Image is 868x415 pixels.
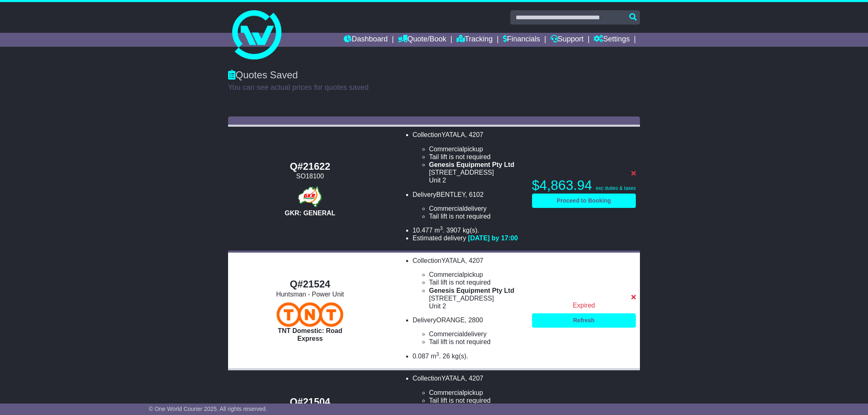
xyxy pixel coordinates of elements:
[429,338,524,346] li: Tail lift is not required
[532,301,636,309] div: Expired
[468,235,518,242] span: [DATE] by 17:00
[465,375,483,382] span: , 4207
[429,271,464,278] span: Commercial
[398,33,446,47] a: Quote/Book
[413,353,429,360] span: 0.087
[443,353,450,360] span: 26
[232,290,388,298] div: Huntsman - Power Unit
[429,176,524,184] div: Unit 2
[457,33,493,47] a: Tracking
[429,294,524,302] div: [STREET_ADDRESS]
[413,234,524,242] li: Estimated delivery
[596,185,636,191] span: exc duties & taxes
[465,317,483,324] span: , 2800
[413,227,433,234] span: 10.477
[429,169,524,176] div: [STREET_ADDRESS]
[429,389,464,396] span: Commercial
[276,302,343,327] img: TNT Domestic: Road Express
[441,257,465,264] span: YATALA
[434,227,444,234] span: m .
[413,316,524,346] li: Delivery
[429,330,524,338] li: delivery
[228,69,640,81] div: Quotes Saved
[344,33,388,47] a: Dashboard
[463,227,479,234] span: kg(s).
[446,227,461,234] span: 3907
[431,353,441,360] span: m .
[429,153,524,161] li: Tail lift is not required
[436,191,465,198] span: BENTLEY
[429,212,524,220] li: Tail lift is not required
[532,178,592,193] span: $
[465,257,483,264] span: , 4207
[429,302,524,310] div: Unit 2
[452,353,468,360] span: kg(s).
[429,145,524,153] li: pickup
[440,226,443,231] sup: 3
[232,396,388,408] div: Q#21504
[532,313,636,328] a: Refresh
[465,131,483,138] span: , 4207
[413,191,524,221] li: Delivery
[539,178,592,193] span: 4,863.94
[550,33,584,47] a: Support
[429,271,524,278] li: pickup
[429,397,524,404] li: Tail lift is not required
[441,375,465,382] span: YATALA
[413,131,524,184] li: Collection
[436,351,439,357] sup: 3
[465,191,483,198] span: , 6102
[232,172,388,180] div: SO18100
[429,331,464,337] span: Commercial
[532,194,636,208] a: Proceed to Booking
[429,389,524,397] li: pickup
[413,257,524,310] li: Collection
[296,185,324,209] img: GKR: GENERAL
[149,406,267,412] span: © One World Courier 2025. All rights reserved.
[429,161,524,169] div: Genesis Equipment Pty Ltd
[429,205,464,212] span: Commercial
[503,33,540,47] a: Financials
[228,83,640,92] p: You can see actual prices for quotes saved
[278,327,342,342] span: TNT Domestic: Road Express
[594,33,630,47] a: Settings
[429,146,464,153] span: Commercial
[429,278,524,286] li: Tail lift is not required
[441,131,465,138] span: YATALA
[285,210,336,217] span: GKR: GENERAL
[436,317,464,324] span: ORANGE
[232,278,388,290] div: Q#21524
[429,287,524,294] div: Genesis Equipment Pty Ltd
[429,205,524,212] li: delivery
[232,161,388,173] div: Q#21622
